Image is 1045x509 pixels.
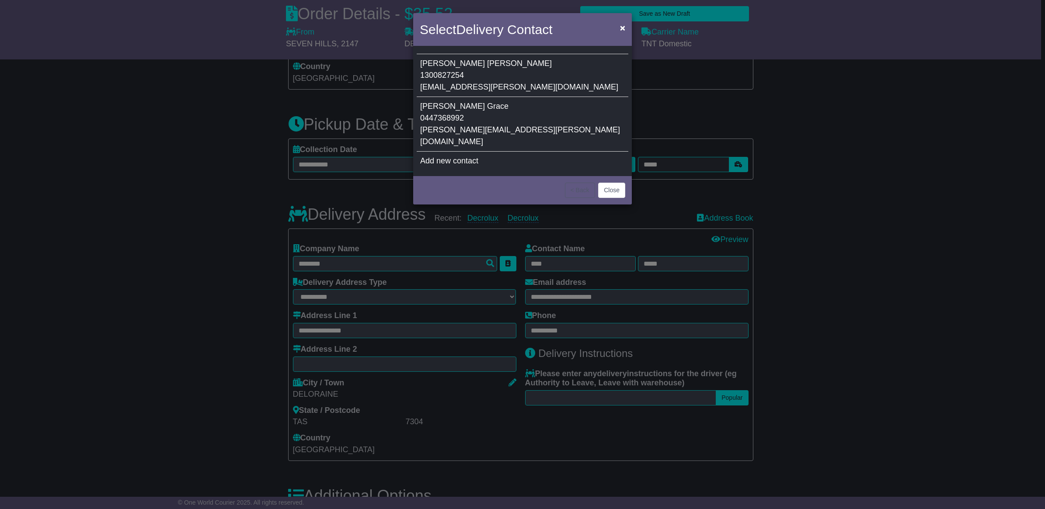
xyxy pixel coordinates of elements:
[507,22,552,37] span: Contact
[420,102,485,111] span: [PERSON_NAME]
[420,83,618,91] span: [EMAIL_ADDRESS][PERSON_NAME][DOMAIN_NAME]
[420,59,485,68] span: [PERSON_NAME]
[616,19,630,37] button: Close
[420,114,464,122] span: 0447368992
[565,183,595,198] button: < Back
[620,23,625,33] span: ×
[487,102,509,111] span: Grace
[598,183,625,198] button: Close
[487,59,552,68] span: [PERSON_NAME]
[420,20,552,39] h4: Select
[420,125,620,146] span: [PERSON_NAME][EMAIL_ADDRESS][PERSON_NAME][DOMAIN_NAME]
[420,156,478,165] span: Add new contact
[456,22,503,37] span: Delivery
[420,71,464,80] span: 1300827254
